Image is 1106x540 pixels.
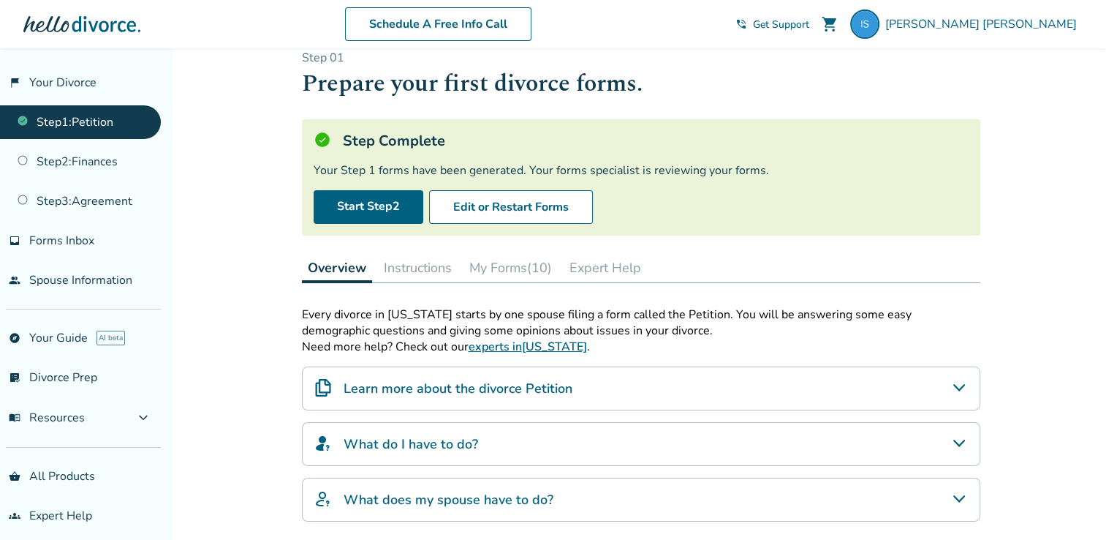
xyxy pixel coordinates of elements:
[378,253,458,282] button: Instructions
[302,253,372,283] button: Overview
[1033,470,1106,540] iframe: Chat Widget
[314,190,423,224] a: Start Step2
[314,435,332,452] img: What do I have to do?
[302,367,980,410] div: Learn more about the divorce Petition
[9,372,20,383] span: list_alt_check
[429,190,593,224] button: Edit or Restart Forms
[302,339,980,355] p: Need more help? Check out our .
[735,18,747,30] span: phone_in_talk
[9,510,20,522] span: groups
[9,412,20,424] span: menu_book
[753,18,809,31] span: Get Support
[469,339,587,355] a: experts in[US_STATE]
[314,379,332,397] img: Learn more about the divorce Petition
[135,409,152,427] span: expand_more
[302,50,980,66] p: Step 0 1
[302,66,980,102] h1: Prepare your first divorce forms.
[9,410,85,426] span: Resources
[302,422,980,466] div: What do I have to do?
[564,253,647,282] button: Expert Help
[9,470,20,482] span: shopping_basket
[314,162,969,179] div: Your Step 1 forms have been generated. Your forms specialist is reviewing your forms.
[343,131,445,151] h5: Step Complete
[344,435,478,454] h4: What do I have to do?
[9,235,20,247] span: inbox
[850,10,879,39] img: ihernandez10@verizon.net
[735,18,809,31] a: phone_in_talkGet Support
[9,332,20,344] span: explore
[314,490,332,508] img: What does my spouse have to do?
[29,233,94,249] span: Forms Inbox
[302,478,980,522] div: What does my spouse have to do?
[821,15,838,33] span: shopping_cart
[345,7,531,41] a: Schedule A Free Info Call
[344,490,553,509] h4: What does my spouse have to do?
[96,331,125,345] span: AI beta
[9,274,20,286] span: people
[463,253,558,282] button: My Forms(10)
[9,77,20,89] span: flag_2
[344,379,572,398] h4: Learn more about the divorce Petition
[302,307,980,339] p: Every divorce in [US_STATE] starts by one spouse filing a form called the Petition. You will be a...
[885,16,1083,32] span: [PERSON_NAME] [PERSON_NAME]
